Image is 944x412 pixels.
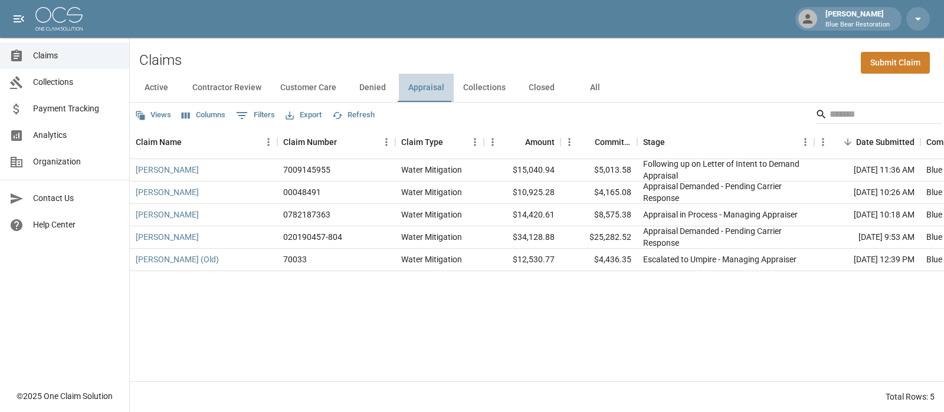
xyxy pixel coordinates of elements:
[139,52,182,69] h2: Claims
[130,74,183,102] button: Active
[33,129,120,141] span: Analytics
[568,74,621,102] button: All
[401,231,462,243] div: Water Mitigation
[337,134,353,150] button: Sort
[665,134,681,150] button: Sort
[346,74,399,102] button: Denied
[271,74,346,102] button: Customer Care
[637,126,814,159] div: Stage
[401,209,462,220] div: Water Mitigation
[560,204,637,226] div: $8,575.38
[401,126,443,159] div: Claim Type
[399,74,454,102] button: Appraisal
[378,133,395,151] button: Menu
[814,126,920,159] div: Date Submitted
[484,249,560,271] div: $12,530.77
[643,158,808,182] div: Following up on Letter of Intent to Demand Appraisal
[560,126,637,159] div: Committed Amount
[560,249,637,271] div: $4,436.35
[815,105,942,126] div: Search
[484,226,560,249] div: $34,128.88
[33,219,120,231] span: Help Center
[136,126,182,159] div: Claim Name
[283,106,324,124] button: Export
[821,8,894,29] div: [PERSON_NAME]
[814,182,920,204] div: [DATE] 10:26 AM
[136,253,219,265] a: [PERSON_NAME] (Old)
[595,126,631,159] div: Committed Amount
[643,209,798,220] div: Appraisal in Process - Managing Appraiser
[33,192,120,205] span: Contact Us
[814,133,832,151] button: Menu
[283,126,337,159] div: Claim Number
[643,180,808,204] div: Appraisal Demanded - Pending Carrier Response
[136,164,199,176] a: [PERSON_NAME]
[515,74,568,102] button: Closed
[283,253,307,265] div: 70033
[484,159,560,182] div: $15,040.94
[33,50,120,62] span: Claims
[283,186,321,198] div: 00048491
[814,226,920,249] div: [DATE] 9:53 AM
[484,182,560,204] div: $10,925.28
[643,253,796,265] div: Escalated to Umpire - Managing Appraiser
[136,186,199,198] a: [PERSON_NAME]
[825,20,890,30] p: Blue Bear Restoration
[130,126,277,159] div: Claim Name
[7,7,31,31] button: open drawer
[856,126,914,159] div: Date Submitted
[130,74,944,102] div: dynamic tabs
[454,74,515,102] button: Collections
[136,231,199,243] a: [PERSON_NAME]
[560,133,578,151] button: Menu
[283,231,342,243] div: 020190457-804
[183,74,271,102] button: Contractor Review
[840,134,856,150] button: Sort
[182,134,198,150] button: Sort
[277,126,395,159] div: Claim Number
[132,106,174,124] button: Views
[484,133,501,151] button: Menu
[33,156,120,168] span: Organization
[401,164,462,176] div: Water Mitigation
[33,76,120,88] span: Collections
[401,253,462,265] div: Water Mitigation
[179,106,228,124] button: Select columns
[509,134,525,150] button: Sort
[814,204,920,226] div: [DATE] 10:18 AM
[136,209,199,220] a: [PERSON_NAME]
[260,133,277,151] button: Menu
[796,133,814,151] button: Menu
[861,52,930,74] a: Submit Claim
[484,126,560,159] div: Amount
[643,225,808,249] div: Appraisal Demanded - Pending Carrier Response
[525,126,555,159] div: Amount
[814,159,920,182] div: [DATE] 11:36 AM
[560,159,637,182] div: $5,013.58
[560,226,637,249] div: $25,282.52
[233,106,278,125] button: Show filters
[643,126,665,159] div: Stage
[578,134,595,150] button: Sort
[35,7,83,31] img: ocs-logo-white-transparent.png
[560,182,637,204] div: $4,165.08
[329,106,378,124] button: Refresh
[283,164,330,176] div: 7009145955
[17,390,113,402] div: © 2025 One Claim Solution
[443,134,460,150] button: Sort
[814,249,920,271] div: [DATE] 12:39 PM
[395,126,484,159] div: Claim Type
[466,133,484,151] button: Menu
[886,391,935,403] div: Total Rows: 5
[33,103,120,115] span: Payment Tracking
[401,186,462,198] div: Water Mitigation
[484,204,560,226] div: $14,420.61
[283,209,330,220] div: 0782187363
